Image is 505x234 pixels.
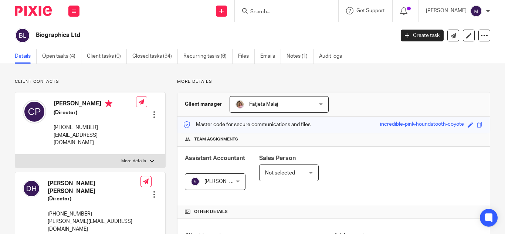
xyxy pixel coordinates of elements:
[54,124,136,131] p: [PHONE_NUMBER]
[426,7,467,14] p: [PERSON_NAME]
[470,5,482,17] img: svg%3E
[259,155,296,161] span: Sales Person
[54,132,136,147] p: [EMAIL_ADDRESS][DOMAIN_NAME]
[401,30,444,41] a: Create task
[194,136,238,142] span: Team assignments
[249,102,278,107] span: Fatjeta Malaj
[23,180,40,197] img: svg%3E
[132,49,178,64] a: Closed tasks (94)
[204,179,245,184] span: [PERSON_NAME]
[121,158,146,164] p: More details
[54,109,136,116] h5: (Director)
[177,79,490,85] p: More details
[319,49,348,64] a: Audit logs
[54,100,136,109] h4: [PERSON_NAME]
[183,121,311,128] p: Master code for secure communications and files
[15,28,30,43] img: svg%3E
[15,6,52,16] img: Pixie
[194,209,228,215] span: Other details
[260,49,281,64] a: Emails
[185,155,245,161] span: Assistant Accountant
[15,79,166,85] p: Client contacts
[105,100,112,107] i: Primary
[380,121,464,129] div: incredible-pink-houndstooth-coyote
[36,31,319,39] h2: Biographica Ltd
[356,8,385,13] span: Get Support
[185,101,222,108] h3: Client manager
[87,49,127,64] a: Client tasks (0)
[235,100,244,109] img: MicrosoftTeams-image%20(5).png
[23,100,46,123] img: svg%3E
[48,195,140,203] h5: (Director)
[265,170,295,176] span: Not selected
[191,177,200,186] img: svg%3E
[250,9,316,16] input: Search
[15,49,37,64] a: Details
[238,49,255,64] a: Files
[48,218,140,233] p: [PERSON_NAME][EMAIL_ADDRESS][DOMAIN_NAME]
[42,49,81,64] a: Open tasks (4)
[48,210,140,218] p: [PHONE_NUMBER]
[287,49,313,64] a: Notes (1)
[183,49,233,64] a: Recurring tasks (6)
[48,180,140,196] h4: [PERSON_NAME] [PERSON_NAME]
